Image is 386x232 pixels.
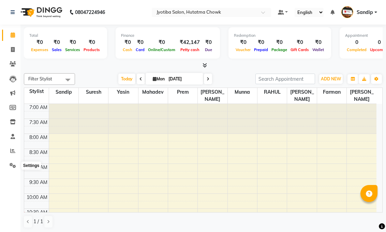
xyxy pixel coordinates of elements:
span: Suresh [79,88,108,96]
div: ₹0 [234,38,252,46]
iframe: chat widget [357,205,379,225]
span: Petty cash [179,47,201,52]
div: Redemption [234,33,326,38]
img: logo [17,3,64,22]
span: Wallet [311,47,326,52]
div: ₹0 [270,38,289,46]
span: Filter Stylist [28,76,52,81]
div: ₹0 [134,38,146,46]
div: ₹0 [29,38,50,46]
div: ₹0 [252,38,270,46]
b: 08047224946 [75,3,105,22]
span: Munna [228,88,257,96]
div: 10:30 AM [25,209,49,216]
div: 8:30 AM [28,149,49,156]
div: 10:00 AM [25,194,49,201]
span: Services [63,47,82,52]
span: 1 / 1 [33,218,43,225]
div: 7:00 AM [28,104,49,111]
div: ₹0 [82,38,102,46]
span: [PERSON_NAME] [347,88,376,104]
img: Sandip [341,6,353,18]
div: ₹0 [311,38,326,46]
span: mahadev [138,88,168,96]
span: Voucher [234,47,252,52]
span: ADD NEW [321,76,341,81]
div: ₹42,147 [177,38,203,46]
div: 7:30 AM [28,119,49,126]
span: Due [203,47,214,52]
div: ₹0 [121,38,134,46]
span: [PERSON_NAME] [198,88,227,104]
div: 8:00 AM [28,134,49,141]
span: Farman [317,88,346,96]
div: Stylist [24,88,49,95]
span: Products [82,47,102,52]
div: Finance [121,33,214,38]
div: ₹0 [203,38,214,46]
div: 0 [345,38,368,46]
span: yasin [108,88,138,96]
div: ₹0 [63,38,82,46]
span: [PERSON_NAME] [287,88,316,104]
div: ₹0 [50,38,63,46]
span: Today [118,74,135,84]
span: Card [134,47,146,52]
button: ADD NEW [319,74,343,84]
span: prem [168,88,197,96]
input: Search Appointment [255,74,315,84]
span: Gift Cards [289,47,311,52]
span: Sandip [49,88,78,96]
span: Sales [50,47,63,52]
div: ₹0 [289,38,311,46]
div: 9:30 AM [28,179,49,186]
span: RAHUL [257,88,287,96]
span: Package [270,47,289,52]
span: Sandip [357,9,373,16]
span: Expenses [29,47,50,52]
div: ₹0 [146,38,177,46]
span: Mon [151,76,166,81]
div: Settings [21,161,41,170]
div: Total [29,33,102,38]
span: Prepaid [252,47,270,52]
span: Cash [121,47,134,52]
span: Online/Custom [146,47,177,52]
span: Completed [345,47,368,52]
input: 2025-09-01 [166,74,201,84]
